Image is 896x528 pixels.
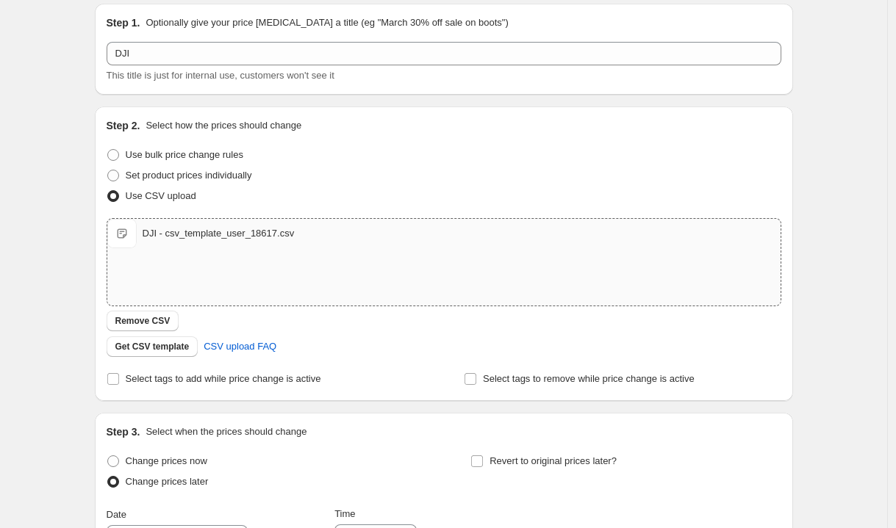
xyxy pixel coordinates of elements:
h2: Step 1. [107,15,140,30]
span: Select tags to add while price change is active [126,373,321,384]
button: Get CSV template [107,336,198,357]
span: Use bulk price change rules [126,149,243,160]
h2: Step 3. [107,424,140,439]
span: Remove CSV [115,315,171,327]
a: CSV upload FAQ [195,335,285,358]
span: Select tags to remove while price change is active [483,373,695,384]
span: Revert to original prices later? [490,455,617,466]
span: Use CSV upload [126,190,196,201]
span: This title is just for internal use, customers won't see it [107,70,334,81]
p: Select when the prices should change [146,424,307,439]
div: DJI - csv_template_user_18617.csv [143,226,295,241]
button: Remove CSV [107,311,179,331]
span: CSV upload FAQ [204,339,276,354]
span: Date [107,509,126,520]
span: Time [334,508,355,519]
span: Change prices now [126,455,207,466]
p: Select how the prices should change [146,118,301,133]
span: Get CSV template [115,341,190,352]
span: Set product prices individually [126,170,252,181]
span: Change prices later [126,476,209,487]
h2: Step 2. [107,118,140,133]
p: Optionally give your price [MEDICAL_DATA] a title (eg "March 30% off sale on boots") [146,15,508,30]
input: 30% off holiday sale [107,42,781,65]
